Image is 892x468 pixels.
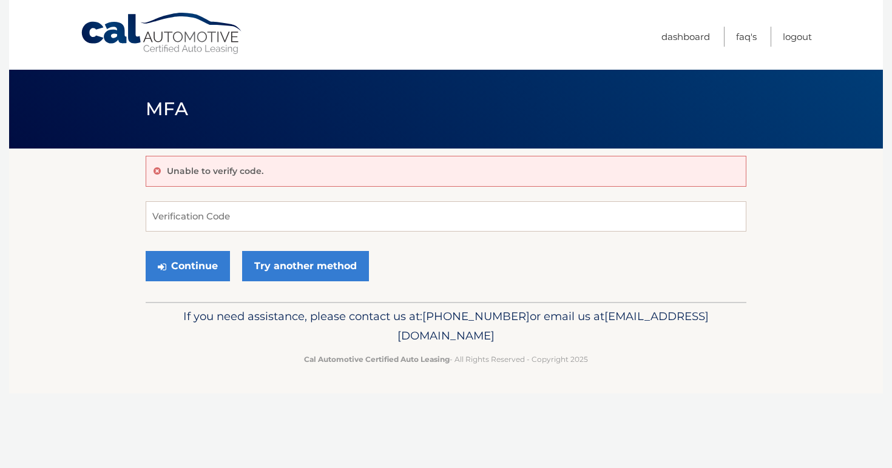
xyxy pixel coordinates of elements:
a: Dashboard [661,27,710,47]
p: If you need assistance, please contact us at: or email us at [154,307,738,346]
p: Unable to verify code. [167,165,263,176]
span: MFA [146,98,188,120]
a: Cal Automotive [80,12,244,55]
strong: Cal Automotive Certified Auto Leasing [304,355,450,364]
span: [EMAIL_ADDRESS][DOMAIN_NAME] [397,309,709,343]
p: - All Rights Reserved - Copyright 2025 [154,353,738,366]
a: FAQ's [736,27,757,47]
a: Logout [783,27,812,47]
button: Continue [146,251,230,281]
span: [PHONE_NUMBER] [422,309,530,323]
input: Verification Code [146,201,746,232]
a: Try another method [242,251,369,281]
